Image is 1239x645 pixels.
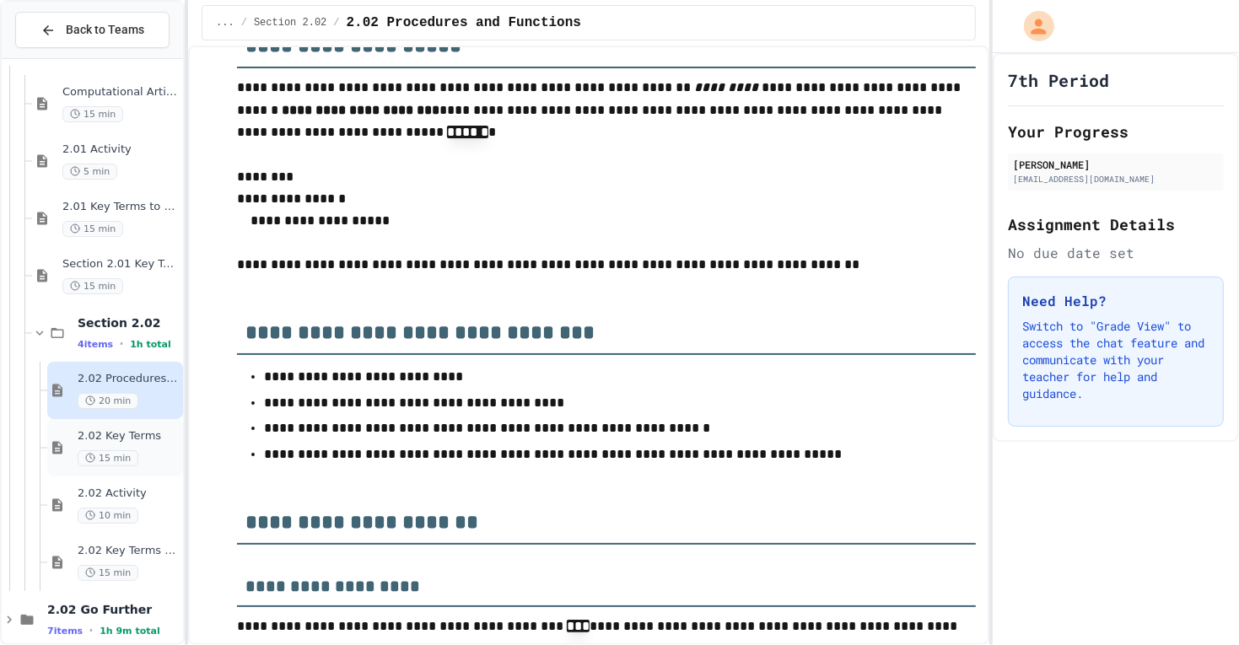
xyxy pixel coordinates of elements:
[120,337,123,351] span: •
[78,393,138,409] span: 20 min
[216,16,234,30] span: ...
[1022,318,1209,402] p: Switch to "Grade View" to access the chat feature and communicate with your teacher for help and ...
[78,429,180,443] span: 2.02 Key Terms
[254,16,326,30] span: Section 2.02
[78,315,180,331] span: Section 2.02
[62,164,117,180] span: 5 min
[347,13,581,33] span: 2.02 Procedures and Functions
[78,486,180,501] span: 2.02 Activity
[130,339,171,350] span: 1h total
[78,339,113,350] span: 4 items
[1008,68,1109,92] h1: 7th Period
[1008,120,1224,143] h2: Your Progress
[62,85,180,99] span: Computational Artifacts
[1008,243,1224,263] div: No due date set
[89,624,93,637] span: •
[1008,212,1224,236] h2: Assignment Details
[78,372,180,386] span: 2.02 Procedures and Functions
[62,257,180,271] span: Section 2.01 Key Terms Quiz
[78,565,138,581] span: 15 min
[47,626,83,637] span: 7 items
[78,508,138,524] span: 10 min
[1006,7,1059,46] div: My Account
[15,12,170,48] button: Back to Teams
[62,142,180,157] span: 2.01 Activity
[62,106,123,122] span: 15 min
[100,626,160,637] span: 1h 9m total
[62,200,180,214] span: 2.01 Key Terms to Know
[1013,157,1219,172] div: [PERSON_NAME]
[62,278,123,294] span: 15 min
[78,544,180,558] span: 2.02 Key Terms Quiz
[78,450,138,466] span: 15 min
[66,21,144,39] span: Back to Teams
[241,16,247,30] span: /
[333,16,339,30] span: /
[62,221,123,237] span: 15 min
[47,602,180,617] span: 2.02 Go Further
[1013,173,1219,185] div: [EMAIL_ADDRESS][DOMAIN_NAME]
[1022,291,1209,311] h3: Need Help?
